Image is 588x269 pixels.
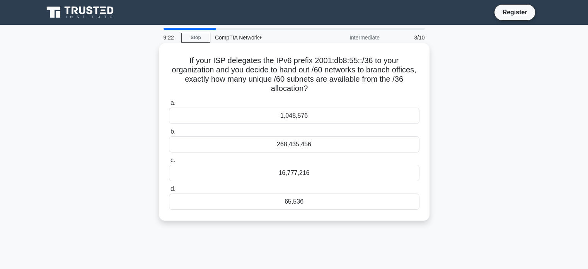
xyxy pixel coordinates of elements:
[384,30,429,45] div: 3/10
[170,99,176,106] span: a.
[170,185,176,192] span: d.
[169,165,419,181] div: 16,777,216
[170,128,176,135] span: b.
[169,136,419,152] div: 268,435,456
[317,30,384,45] div: Intermediate
[159,30,181,45] div: 9:22
[169,108,419,124] div: 1,048,576
[170,157,175,163] span: c.
[181,33,210,43] a: Stop
[169,194,419,210] div: 65,536
[210,30,317,45] div: CompTIA Network+
[498,7,532,17] a: Register
[168,56,420,94] h5: If your ISP delegates the IPv6 prefix 2001:db8:55::/36 to your organization and you decide to han...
